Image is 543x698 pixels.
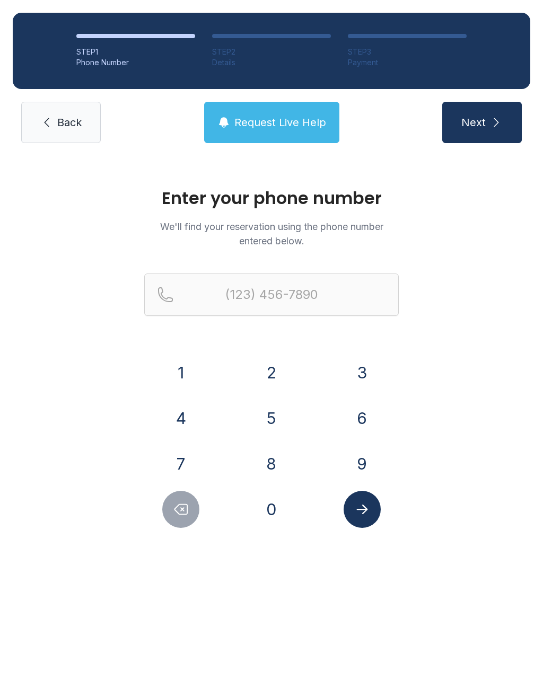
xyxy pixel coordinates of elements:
[76,47,195,57] div: STEP 1
[348,57,467,68] div: Payment
[162,354,199,391] button: 1
[344,491,381,528] button: Submit lookup form
[162,400,199,437] button: 4
[162,445,199,482] button: 7
[348,47,467,57] div: STEP 3
[253,400,290,437] button: 5
[57,115,82,130] span: Back
[344,354,381,391] button: 3
[344,400,381,437] button: 6
[144,190,399,207] h1: Enter your phone number
[212,47,331,57] div: STEP 2
[234,115,326,130] span: Request Live Help
[253,354,290,391] button: 2
[76,57,195,68] div: Phone Number
[144,273,399,316] input: Reservation phone number
[144,219,399,248] p: We'll find your reservation using the phone number entered below.
[212,57,331,68] div: Details
[162,491,199,528] button: Delete number
[461,115,486,130] span: Next
[253,445,290,482] button: 8
[344,445,381,482] button: 9
[253,491,290,528] button: 0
